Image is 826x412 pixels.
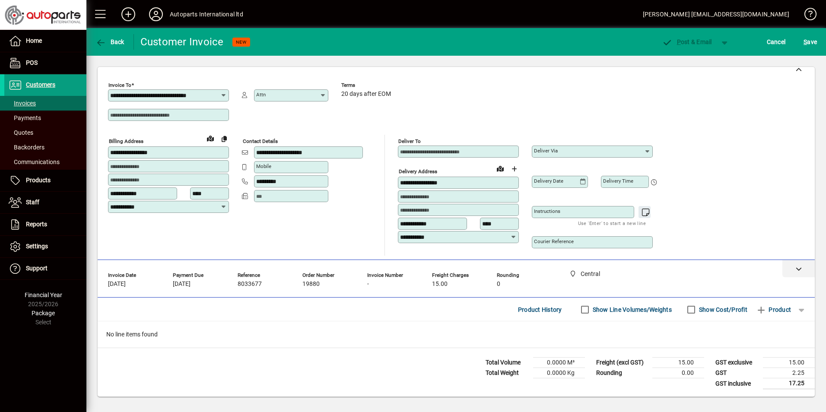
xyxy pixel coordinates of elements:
span: Quotes [9,129,33,136]
a: Knowledge Base [798,2,815,30]
span: Product History [518,303,562,317]
td: Total Weight [481,368,533,378]
mat-label: Deliver via [534,148,558,154]
span: [DATE] [173,281,191,288]
a: Staff [4,192,86,213]
mat-label: Attn [256,92,266,98]
span: Payments [9,114,41,121]
a: Communications [4,155,86,169]
button: Product [752,302,795,317]
span: Financial Year [25,292,62,298]
button: Add [114,6,142,22]
mat-hint: Use 'Enter' to start a new line [578,218,646,228]
label: Show Line Volumes/Weights [591,305,672,314]
td: 0.0000 Kg [533,368,585,378]
a: Products [4,170,86,191]
td: Rounding [592,368,652,378]
span: Cancel [767,35,786,49]
mat-label: Courier Reference [534,238,574,244]
span: Communications [9,158,60,165]
button: Back [93,34,127,50]
span: [DATE] [108,281,126,288]
td: Total Volume [481,358,533,368]
td: 15.00 [763,358,815,368]
td: 2.25 [763,368,815,378]
span: Terms [341,82,393,88]
a: View on map [493,162,507,175]
a: View on map [203,131,217,145]
td: 15.00 [652,358,704,368]
span: 0 [497,281,500,288]
span: Backorders [9,144,44,151]
button: Post & Email [658,34,716,50]
a: Payments [4,111,86,125]
span: Package [32,310,55,317]
span: S [804,38,807,45]
button: Copy to Delivery address [217,132,231,146]
div: [PERSON_NAME] [EMAIL_ADDRESS][DOMAIN_NAME] [643,7,789,21]
a: Quotes [4,125,86,140]
label: Show Cost/Profit [697,305,747,314]
span: Staff [26,199,39,206]
span: Support [26,265,48,272]
div: No line items found [98,321,815,348]
span: Invoices [9,100,36,107]
span: Product [756,303,791,317]
td: GST exclusive [711,358,763,368]
div: Autoparts International ltd [170,7,243,21]
button: Save [801,34,819,50]
a: Backorders [4,140,86,155]
mat-label: Mobile [256,163,271,169]
td: 17.25 [763,378,815,389]
span: - [367,281,369,288]
button: Cancel [765,34,788,50]
td: GST inclusive [711,378,763,389]
a: Reports [4,214,86,235]
span: P [677,38,681,45]
td: Freight (excl GST) [592,358,652,368]
app-page-header-button: Back [86,34,134,50]
mat-label: Invoice To [108,82,131,88]
button: Profile [142,6,170,22]
mat-label: Delivery time [603,178,633,184]
span: Products [26,177,51,184]
a: POS [4,52,86,74]
span: 8033677 [238,281,262,288]
span: 15.00 [432,281,448,288]
span: ost & Email [662,38,712,45]
button: Choose address [507,162,521,176]
td: 0.0000 M³ [533,358,585,368]
a: Support [4,258,86,279]
span: ave [804,35,817,49]
span: POS [26,59,38,66]
span: 20 days after EOM [341,91,391,98]
mat-label: Delivery date [534,178,563,184]
a: Home [4,30,86,52]
span: Customers [26,81,55,88]
td: GST [711,368,763,378]
button: Product History [515,302,565,317]
span: 19880 [302,281,320,288]
td: 0.00 [652,368,704,378]
a: Invoices [4,96,86,111]
span: NEW [236,39,247,45]
a: Settings [4,236,86,257]
div: Customer Invoice [140,35,224,49]
span: Reports [26,221,47,228]
span: Settings [26,243,48,250]
span: Home [26,37,42,44]
span: Back [95,38,124,45]
mat-label: Deliver To [398,138,421,144]
mat-label: Instructions [534,208,560,214]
